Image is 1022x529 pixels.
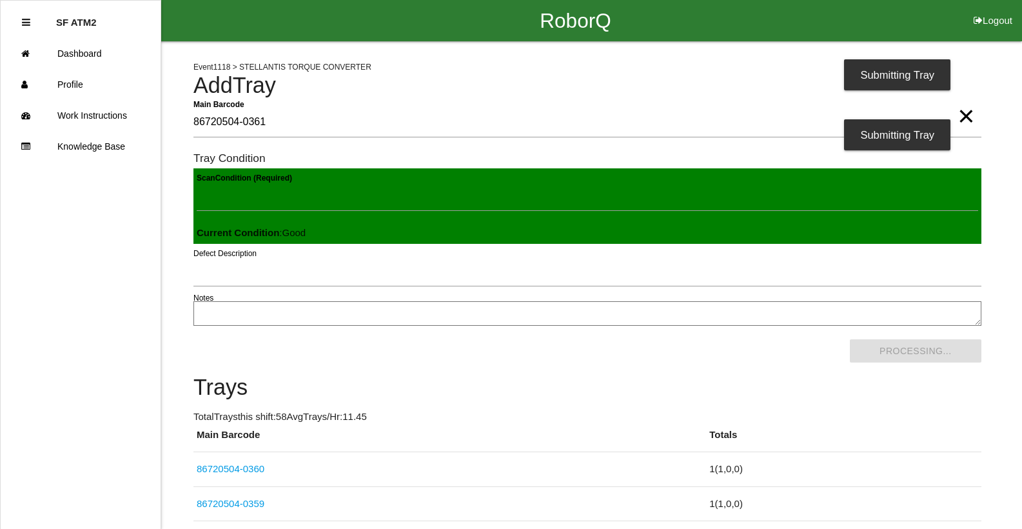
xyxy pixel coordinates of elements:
td: 1 ( 1 , 0 , 0 ) [706,452,981,487]
a: 86720504-0360 [197,463,264,474]
div: Close [22,7,30,38]
a: Work Instructions [1,100,161,131]
a: 86720504-0359 [197,498,264,509]
label: Notes [193,292,213,304]
th: Main Barcode [193,428,706,452]
span: Event 1118 > STELLANTIS TORQUE CONVERTER [193,63,371,72]
div: Submitting Tray [844,59,950,90]
td: 1 ( 1 , 0 , 0 ) [706,486,981,521]
span: Clear Input [958,90,974,116]
b: Main Barcode [193,99,244,108]
b: Scan Condition (Required) [197,174,292,183]
label: Defect Description [193,248,257,259]
div: Submitting Tray [844,119,950,150]
p: Total Trays this shift: 58 Avg Trays /Hr: 11.45 [193,410,981,424]
span: : Good [197,227,306,238]
a: Knowledge Base [1,131,161,162]
input: Required [193,108,981,137]
p: SF ATM2 [56,7,97,28]
th: Totals [706,428,981,452]
h4: Add Tray [193,74,981,98]
h4: Trays [193,375,981,400]
a: Dashboard [1,38,161,69]
a: Profile [1,69,161,100]
h6: Tray Condition [193,152,981,165]
b: Current Condition [197,227,279,238]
